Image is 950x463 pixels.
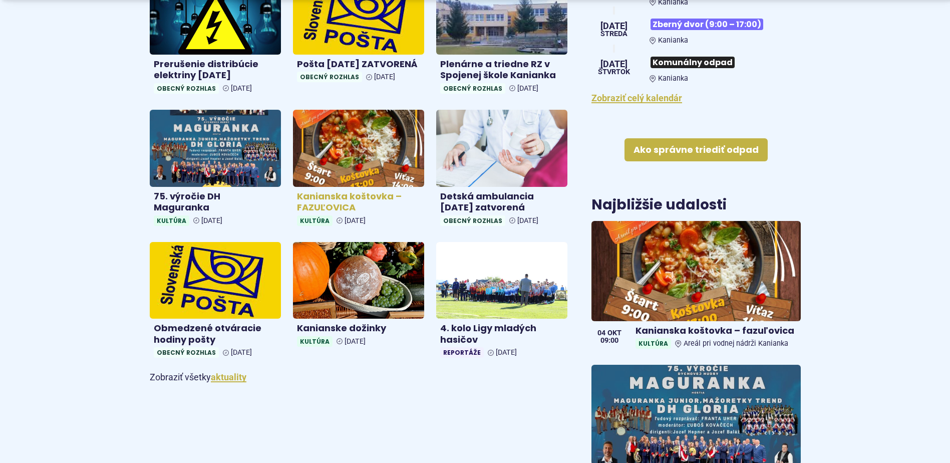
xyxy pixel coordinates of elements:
span: [DATE] [496,348,517,357]
span: Obecný rozhlas [154,83,219,94]
h4: Pošta [DATE] ZATVORENÁ [297,59,420,70]
a: Kanianska koštovka – FAZUĽOVICA Kultúra [DATE] [293,110,424,230]
span: streda [600,31,627,38]
h4: Plenárne a triedne RZ v Spojenej škole Kanianka [440,59,563,81]
span: Obecný rozhlas [440,83,505,94]
span: Zberný dvor (9:00 – 17:00) [651,19,763,30]
span: štvrtok [598,69,630,76]
p: Zobraziť všetky [150,370,568,385]
span: 04 [597,330,605,337]
a: Detská ambulancia [DATE] zatvorená Obecný rozhlas [DATE] [436,110,567,230]
span: Reportáže [440,347,484,358]
span: [DATE] [517,84,538,93]
span: [DATE] [201,216,222,225]
span: Kanianka [658,74,688,83]
span: Kultúra [154,215,189,226]
span: Obecný rozhlas [297,72,362,82]
a: 4. kolo Ligy mladých hasičov Reportáže [DATE] [436,242,567,362]
span: Kultúra [297,336,333,347]
span: Kanianka [658,36,688,45]
h4: 4. kolo Ligy mladých hasičov [440,323,563,345]
a: Zobraziť všetky aktuality [211,372,246,382]
span: [DATE] [345,337,366,346]
h4: Detská ambulancia [DATE] zatvorená [440,191,563,213]
h4: 75. výročie DH Maguranka [154,191,277,213]
span: Komunálny odpad [651,57,735,68]
h4: Kanianska koštovka – fazuľovica [636,325,796,337]
span: okt [607,330,621,337]
a: Kanianska koštovka – fazuľovica KultúraAreál pri vodnej nádrži Kanianka 04 okt 09:00 [591,221,800,353]
span: [DATE] [517,216,538,225]
span: Obecný rozhlas [440,215,505,226]
h4: Obmedzené otváracie hodiny pošty [154,323,277,345]
span: [DATE] [598,60,630,69]
a: Zobraziť celý kalendár [591,93,682,103]
span: Kultúra [636,338,671,349]
h4: Kanianske dožinky [297,323,420,334]
span: Obecný rozhlas [154,347,219,358]
a: Zberný dvor (9:00 – 17:00) Kanianka [DATE] streda [591,15,800,45]
span: 09:00 [597,337,621,344]
span: Kultúra [297,215,333,226]
span: Areál pri vodnej nádrži Kanianka [684,339,788,348]
h4: Prerušenie distribúcie elektriny [DATE] [154,59,277,81]
h4: Kanianska koštovka – FAZUĽOVICA [297,191,420,213]
span: [DATE] [345,216,366,225]
a: Ako správne triediť odpad [624,138,768,161]
a: 75. výročie DH Maguranka Kultúra [DATE] [150,110,281,230]
a: Kanianske dožinky Kultúra [DATE] [293,242,424,351]
a: Komunálny odpad Kanianka [DATE] štvrtok [591,53,800,83]
span: [DATE] [231,348,252,357]
span: [DATE] [600,22,627,31]
a: Obmedzené otváracie hodiny pošty Obecný rozhlas [DATE] [150,242,281,362]
h3: Najbližšie udalosti [591,197,727,213]
span: [DATE] [374,73,395,81]
span: [DATE] [231,84,252,93]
